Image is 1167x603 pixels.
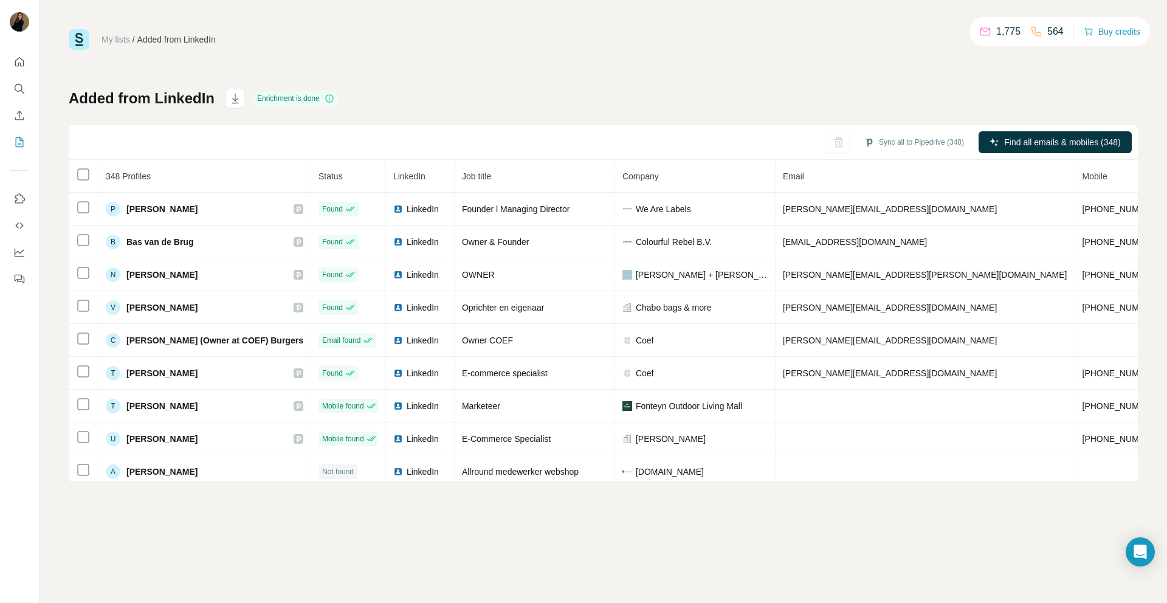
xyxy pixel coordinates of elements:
[407,433,439,445] span: LinkedIn
[407,466,439,478] span: LinkedIn
[393,401,403,411] img: LinkedIn logo
[106,235,120,249] div: B
[106,464,120,479] div: A
[407,236,439,248] span: LinkedIn
[636,301,712,314] span: Chabo bags & more
[636,203,691,215] span: We Are Labels
[126,400,198,412] span: [PERSON_NAME]
[462,204,570,214] span: Founder l Managing Director
[69,89,215,108] h1: Added from LinkedIn
[393,270,403,280] img: LinkedIn logo
[106,366,120,381] div: T
[462,336,513,345] span: Owner COEF
[783,303,997,312] span: [PERSON_NAME][EMAIL_ADDRESS][DOMAIN_NAME]
[102,35,130,44] a: My lists
[1083,237,1159,247] span: [PHONE_NUMBER]
[1083,303,1159,312] span: [PHONE_NUMBER]
[636,367,654,379] span: Coef
[106,202,120,216] div: P
[783,204,997,214] span: [PERSON_NAME][EMAIL_ADDRESS][DOMAIN_NAME]
[318,171,343,181] span: Status
[106,300,120,315] div: V
[10,105,29,126] button: Enrich CSV
[322,269,343,280] span: Found
[322,401,364,412] span: Mobile found
[462,434,551,444] span: E-Commerce Specialist
[393,237,403,247] img: LinkedIn logo
[126,203,198,215] span: [PERSON_NAME]
[1004,136,1120,148] span: Find all emails & mobiles (348)
[462,171,491,181] span: Job title
[407,301,439,314] span: LinkedIn
[322,466,354,477] span: Not found
[1047,24,1064,39] p: 564
[1084,23,1140,40] button: Buy credits
[393,171,425,181] span: LinkedIn
[783,368,997,378] span: [PERSON_NAME][EMAIL_ADDRESS][DOMAIN_NAME]
[636,433,706,445] span: [PERSON_NAME]
[783,270,1067,280] span: [PERSON_NAME][EMAIL_ADDRESS][PERSON_NAME][DOMAIN_NAME]
[10,268,29,290] button: Feedback
[462,401,500,411] span: Marketeer
[10,51,29,73] button: Quick start
[407,334,439,346] span: LinkedIn
[622,270,632,280] img: company-logo
[322,302,343,313] span: Found
[407,269,439,281] span: LinkedIn
[393,434,403,444] img: LinkedIn logo
[106,267,120,282] div: N
[126,367,198,379] span: [PERSON_NAME]
[783,336,997,345] span: [PERSON_NAME][EMAIL_ADDRESS][DOMAIN_NAME]
[10,12,29,32] img: Avatar
[636,236,712,248] span: Colourful Rebel B.V.
[126,236,193,248] span: Bas van de Brug
[106,171,151,181] span: 348 Profiles
[393,368,403,378] img: LinkedIn logo
[462,368,548,378] span: E-commerce specialist
[462,303,544,312] span: Oprichter en eigenaar
[783,237,927,247] span: [EMAIL_ADDRESS][DOMAIN_NAME]
[106,432,120,446] div: U
[622,208,632,210] img: company-logo
[133,33,135,46] li: /
[393,204,403,214] img: LinkedIn logo
[393,467,403,477] img: LinkedIn logo
[462,270,495,280] span: OWNER
[126,301,198,314] span: [PERSON_NAME]
[622,336,632,345] img: company-logo
[636,400,742,412] span: Fonteyn Outdoor Living Mall
[126,466,198,478] span: [PERSON_NAME]
[10,131,29,153] button: My lists
[106,333,120,348] div: C
[393,336,403,345] img: LinkedIn logo
[106,399,120,413] div: T
[126,269,198,281] span: [PERSON_NAME]
[253,91,338,106] div: Enrichment is done
[10,215,29,236] button: Use Surfe API
[622,368,632,378] img: company-logo
[126,433,198,445] span: [PERSON_NAME]
[462,467,579,477] span: Allround medewerker webshop
[1083,401,1159,411] span: [PHONE_NUMBER]
[622,237,632,247] img: company-logo
[636,466,704,478] span: [DOMAIN_NAME]
[10,78,29,100] button: Search
[1083,368,1159,378] span: [PHONE_NUMBER]
[10,241,29,263] button: Dashboard
[322,368,343,379] span: Found
[137,33,216,46] div: Added from LinkedIn
[10,188,29,210] button: Use Surfe on LinkedIn
[996,24,1021,39] p: 1,775
[322,433,364,444] span: Mobile found
[1083,171,1107,181] span: Mobile
[979,131,1132,153] button: Find all emails & mobiles (348)
[1083,270,1159,280] span: [PHONE_NUMBER]
[69,29,89,50] img: Surfe Logo
[322,236,343,247] span: Found
[856,133,972,151] button: Sync all to Pipedrive (348)
[1083,204,1159,214] span: [PHONE_NUMBER]
[126,334,303,346] span: [PERSON_NAME] (Owner at COEF) Burgers
[622,467,632,477] img: company-logo
[407,367,439,379] span: LinkedIn
[407,203,439,215] span: LinkedIn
